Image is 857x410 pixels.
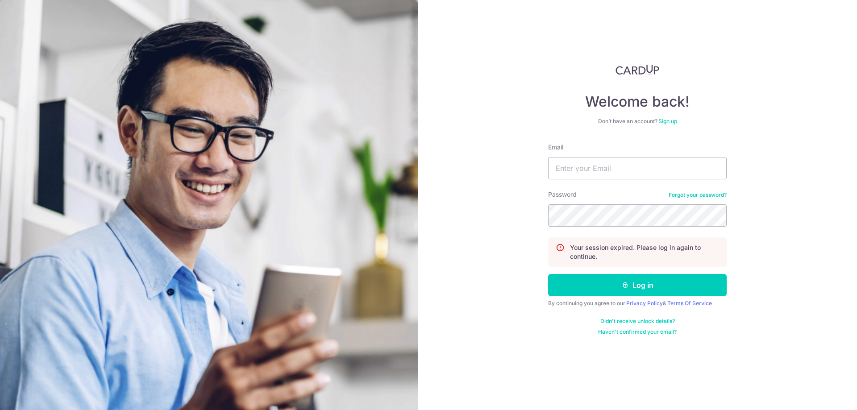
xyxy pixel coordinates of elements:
input: Enter your Email [548,157,727,179]
label: Email [548,143,563,152]
a: Privacy Policy [626,300,663,306]
img: CardUp Logo [616,64,659,75]
a: Terms Of Service [667,300,712,306]
div: By continuing you agree to our & [548,300,727,307]
button: Log in [548,274,727,296]
a: Didn't receive unlock details? [600,318,675,325]
label: Password [548,190,577,199]
div: Don’t have an account? [548,118,727,125]
p: Your session expired. Please log in again to continue. [570,243,719,261]
h4: Welcome back! [548,93,727,111]
a: Haven't confirmed your email? [598,328,677,335]
a: Sign up [658,118,677,124]
a: Forgot your password? [669,191,727,199]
